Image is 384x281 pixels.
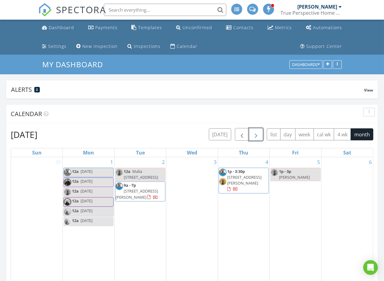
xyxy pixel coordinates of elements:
div: Calendar [177,43,198,49]
a: Inspections [125,41,163,52]
button: Dashboards [289,60,322,69]
img: img_9244.jpg [64,208,71,216]
button: Next month [249,128,263,141]
span: 2 [36,88,38,92]
a: 1p - 3:30p [STREET_ADDRESS][PERSON_NAME] [219,168,269,193]
span: 12a [124,169,130,174]
a: Go to September 2, 2025 [161,157,166,167]
span: SPECTORA [56,3,106,16]
div: Support Center [306,43,342,49]
a: Go to September 5, 2025 [316,157,321,167]
a: New Inspection [74,41,120,52]
span: 12a [72,198,79,204]
a: Sunday [31,148,43,157]
span: 12a [72,188,79,194]
a: Go to August 31, 2025 [55,157,62,167]
img: pxl_20211004_213903593.jpg [271,169,278,176]
img: pxl_20211004_213903593.jpg [219,178,227,185]
img: img_5442.jpg [64,169,71,176]
a: Templates [129,22,164,33]
a: Settings [40,41,69,52]
a: Metrics [265,22,294,33]
input: Search everything... [104,4,226,16]
div: Open Intercom Messenger [363,260,378,275]
span: View [364,88,373,93]
button: Previous month [235,128,249,141]
img: img_9256.jpg [64,198,71,206]
a: Support Center [298,41,344,52]
span: [DATE] [81,198,92,204]
span: 12a [72,218,79,223]
a: Saturday [342,148,352,157]
a: SPECTORA [38,8,106,21]
img: pxl_20211004_213903593.jpg [64,188,71,196]
img: e1dcc1c6bc134daa864f5c366ab69434.jpeg [64,178,71,186]
a: Tuesday [135,148,146,157]
a: Go to September 3, 2025 [213,157,218,167]
span: [DATE] [81,188,92,194]
a: Calendar [168,41,200,52]
a: Monday [82,148,95,157]
a: 1p - 3:30p [STREET_ADDRESS][PERSON_NAME] [227,169,262,192]
div: Payments [95,25,118,30]
a: Payments [86,22,120,33]
span: [DATE] [81,208,92,213]
span: [PERSON_NAME] [279,174,310,180]
button: cal wk [314,128,334,140]
button: list [267,128,280,140]
img: The Best Home Inspection Software - Spectora [38,3,52,17]
button: [DATE] [209,128,231,140]
span: [DATE] [81,178,92,184]
img: pxl_20211004_213903593.jpg [115,169,123,176]
span: [DATE] [81,169,92,174]
span: [STREET_ADDRESS][PERSON_NAME] [227,174,262,186]
span: Calendar [11,110,42,118]
h2: [DATE] [11,128,37,141]
a: Go to September 6, 2025 [368,157,373,167]
span: 1p - 3:30p [227,169,245,174]
a: Dashboard [40,22,77,33]
span: [DATE] [81,218,92,223]
span: 12a [72,169,79,174]
a: Thursday [238,148,250,157]
a: 9a - 7p [STREET_ADDRESS][PERSON_NAME] [115,182,158,200]
button: week [295,128,314,140]
a: Friday [291,148,300,157]
a: Automations (Advanced) [303,22,344,33]
img: img_5442.jpg [115,182,123,190]
div: True Perspective Home Consultants [280,10,342,16]
div: Automations [313,25,342,30]
div: Inspections [134,43,160,49]
a: 9a - 7p [STREET_ADDRESS][PERSON_NAME] [115,181,165,201]
div: Settings [48,43,66,49]
span: 1p - 3p [279,169,291,174]
a: Wednesday [186,148,198,157]
span: 12a [72,208,79,213]
img: img_9246.jpg [64,218,71,225]
span: 9a - 7p [124,182,136,188]
span: [STREET_ADDRESS][PERSON_NAME] [115,188,158,200]
div: Unconfirmed [183,25,212,30]
div: Metrics [275,25,292,30]
div: New Inspection [82,43,118,49]
span: Malia [STREET_ADDRESS] [124,169,158,180]
button: day [280,128,296,140]
div: Dashboards [292,63,320,67]
a: Unconfirmed [174,22,215,33]
div: [PERSON_NAME] [297,4,337,10]
a: Contacts [224,22,256,33]
span: 12a [72,178,79,184]
div: Alerts [11,85,364,94]
a: My Dashboard [42,59,108,69]
button: 4 wk [334,128,351,140]
div: Dashboard [49,25,74,30]
div: Contacts [234,25,254,30]
a: Go to September 1, 2025 [109,157,114,167]
button: month [351,128,373,140]
div: Templates [138,25,162,30]
img: img_5442.jpg [219,169,227,176]
a: Go to September 4, 2025 [264,157,269,167]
